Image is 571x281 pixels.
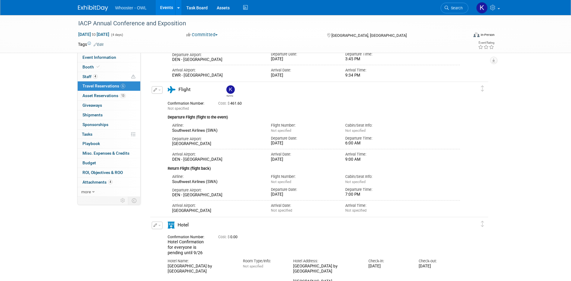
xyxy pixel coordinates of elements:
[449,6,463,10] span: Search
[345,128,365,133] span: Not specified
[345,123,411,128] div: Cabin/Seat Info:
[82,141,100,146] span: Playbook
[78,81,140,91] a: Travel Reservations6
[82,112,103,117] span: Shipments
[226,94,234,97] div: Kamila Castaneda
[178,87,191,92] span: Flight
[78,72,140,81] a: Staff4
[82,65,101,69] span: Booth
[81,189,91,194] span: more
[345,52,411,57] div: Departure Time:
[78,32,110,37] span: [DATE] [DATE]
[218,101,244,106] span: 461.60
[226,85,235,94] img: Kamila Castaneda
[172,157,262,162] div: DEN - [GEOGRAPHIC_DATA]
[271,136,336,141] div: Departure Date:
[345,192,411,197] div: 7:00 PM
[478,41,494,44] div: Event Rating
[82,160,96,165] span: Budget
[78,139,140,148] a: Playbook
[115,5,147,10] span: Whooster - OWL
[345,174,411,179] div: Cabin/Seat Info:
[76,18,459,29] div: IACP Annual Conference and Exposition
[172,57,262,62] div: DEN - [GEOGRAPHIC_DATA]
[108,180,113,184] span: 4
[82,84,125,88] span: Travel Reservations
[433,31,495,40] div: Event Format
[345,187,411,192] div: Departure Time:
[118,197,128,204] td: Personalize Event Tab Strip
[97,65,100,68] i: Booth reservation complete
[271,73,336,78] div: [DATE]
[172,174,262,179] div: Airline:
[110,33,123,37] span: (4 days)
[225,85,235,97] div: Kamila Castaneda
[345,57,411,62] div: 3:45 PM
[93,74,98,79] span: 4
[172,73,262,78] div: EWR - [GEOGRAPHIC_DATA]
[82,151,129,156] span: Misc. Expenses & Credits
[168,222,175,229] i: Hotel
[345,68,411,73] div: Arrival Time:
[78,130,140,139] a: Tasks
[178,222,189,228] span: Hotel
[480,33,495,37] div: In-Person
[172,188,262,193] div: Departure Airport:
[78,187,140,197] a: more
[168,106,189,111] span: Not specified
[271,203,336,208] div: Arrival Date:
[218,235,240,239] span: 0.00
[168,264,234,274] div: [GEOGRAPHIC_DATA] by [GEOGRAPHIC_DATA]
[172,128,262,133] div: Southwest Airlines (SWA)
[271,174,336,179] div: Flight Number:
[218,101,230,106] span: Cost: $
[82,103,102,108] span: Giveaways
[82,74,98,79] span: Staff
[168,99,209,106] div: Confirmation Number:
[82,132,92,137] span: Tasks
[168,258,234,264] div: Hotel Name:
[172,203,262,208] div: Arrival Airport:
[82,122,108,127] span: Sponsorships
[172,136,262,142] div: Departure Airport:
[271,152,336,157] div: Arrival Date:
[121,84,125,88] span: 6
[172,179,262,185] div: Southwest Airlines (SWA)
[271,52,336,57] div: Departure Date:
[78,62,140,72] a: Booth
[184,32,220,38] button: Committed
[473,32,479,37] img: Format-Inperson.png
[91,32,97,37] span: to
[172,52,262,58] div: Departure Airport:
[172,68,262,73] div: Arrival Airport:
[345,180,365,184] span: Not specified
[243,258,284,264] div: Room Type/Info:
[345,203,411,208] div: Arrival Time:
[128,197,140,204] td: Toggle Event Tabs
[345,141,411,146] div: 6:00 AM
[271,180,291,184] span: Not specified
[120,93,126,98] span: 13
[243,264,263,268] span: Not specified
[82,93,126,98] span: Asset Reservations
[271,157,336,162] div: [DATE]
[271,208,336,213] div: Not specified
[368,258,410,264] div: Check-in:
[168,162,460,172] div: Return Flight (flight back)
[172,123,262,128] div: Airline:
[368,264,410,269] div: [DATE]
[78,158,140,168] a: Budget
[476,2,488,14] img: Kamila Castaneda
[172,193,262,198] div: DEN - [GEOGRAPHIC_DATA]
[78,149,140,158] a: Misc. Expenses & Credits
[78,178,140,187] a: Attachments4
[331,33,407,38] span: [GEOGRAPHIC_DATA], [GEOGRAPHIC_DATA]
[441,3,468,13] a: Search
[168,86,175,93] i: Flight
[481,221,484,227] i: Click and drag to move item
[78,53,140,62] a: Event Information
[172,152,262,157] div: Arrival Airport:
[78,41,104,47] td: Tags
[345,136,411,141] div: Departure Time:
[218,235,230,239] span: Cost: $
